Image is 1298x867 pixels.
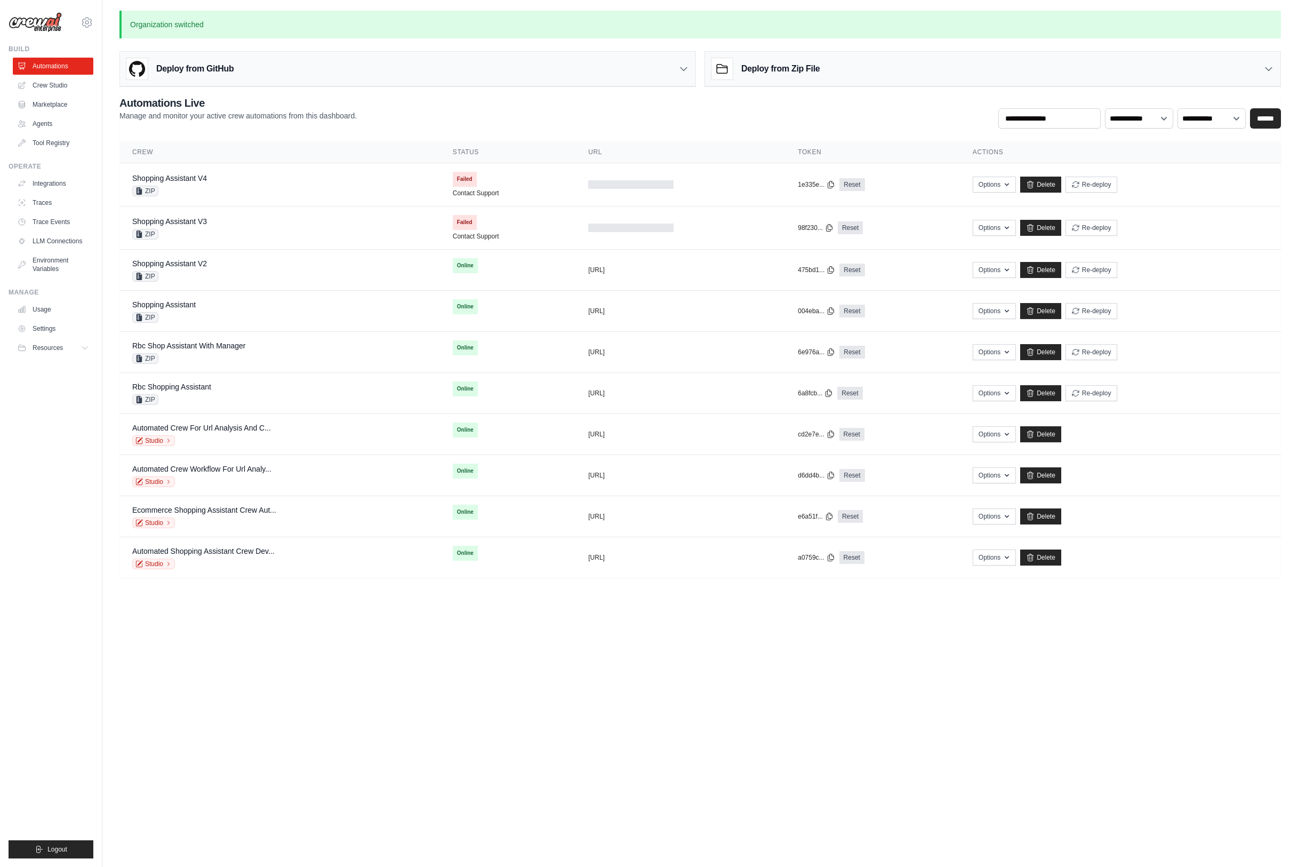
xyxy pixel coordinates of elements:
button: Re-deploy [1065,385,1117,401]
a: Delete [1020,177,1061,193]
a: Trace Events [13,213,93,230]
p: Organization switched [119,11,1281,38]
button: Options [973,220,1016,236]
a: Reset [838,510,863,523]
a: Integrations [13,175,93,192]
span: Online [453,340,478,355]
a: Agents [13,115,93,132]
a: Automations [13,58,93,75]
a: Contact Support [453,232,499,241]
p: Manage and monitor your active crew automations from this dashboard. [119,110,357,121]
button: Options [973,508,1016,524]
a: Automated Shopping Assistant Crew Dev... [132,547,275,555]
span: Online [453,464,478,479]
span: Online [453,258,478,273]
button: Options [973,177,1016,193]
button: 6a8fcb... [798,389,833,397]
a: Contact Support [453,189,499,197]
a: Delete [1020,426,1061,442]
span: Failed [453,215,477,230]
a: Shopping Assistant V2 [132,259,207,268]
button: Re-deploy [1065,177,1117,193]
span: ZIP [132,312,158,323]
a: Delete [1020,344,1061,360]
button: Options [973,385,1016,401]
button: Re-deploy [1065,303,1117,319]
a: Reset [837,387,862,400]
a: Delete [1020,550,1061,566]
a: Ecommerce Shopping Assistant Crew Aut... [132,506,276,514]
div: Build [9,45,93,53]
a: Delete [1020,262,1061,278]
a: Delete [1020,220,1061,236]
img: Logo [9,12,62,33]
a: Tool Registry [13,134,93,152]
a: Reset [838,221,863,234]
img: GitHub Logo [126,58,148,79]
button: a0759c... [798,553,835,562]
a: Reset [839,469,864,482]
h2: Automations Live [119,96,357,110]
th: Actions [960,141,1281,163]
a: Studio [132,476,175,487]
span: Online [453,299,478,314]
a: Environment Variables [13,252,93,277]
a: Delete [1020,303,1061,319]
button: d6dd4b... [798,471,835,480]
a: Delete [1020,385,1061,401]
span: ZIP [132,271,158,282]
div: Manage [9,288,93,297]
a: Delete [1020,467,1061,483]
a: Reset [839,178,864,191]
th: Status [440,141,576,163]
a: Reset [839,551,864,564]
a: Reset [839,428,864,441]
span: Failed [453,172,477,187]
h3: Deploy from Zip File [741,62,820,75]
a: Marketplace [13,96,93,113]
button: Logout [9,840,93,858]
span: ZIP [132,229,158,240]
a: Rbc Shopping Assistant [132,383,211,391]
button: Re-deploy [1065,344,1117,360]
button: 1e335e... [798,180,835,189]
a: Automated Crew For Url Analysis And C... [132,424,271,432]
button: Re-deploy [1065,262,1117,278]
a: Studio [132,518,175,528]
a: Studio [132,559,175,569]
button: 6e976a... [798,348,835,356]
span: Resources [33,344,63,352]
a: Delete [1020,508,1061,524]
button: Re-deploy [1065,220,1117,236]
span: Online [453,546,478,561]
a: Reset [839,346,864,359]
a: Shopping Assistant V3 [132,217,207,226]
a: Reset [839,264,864,276]
span: Online [453,423,478,438]
a: Traces [13,194,93,211]
th: Crew [119,141,440,163]
a: Shopping Assistant [132,300,196,309]
span: Logout [47,845,67,854]
a: Crew Studio [13,77,93,94]
button: Options [973,467,1016,483]
a: Automated Crew Workflow For Url Analy... [132,465,271,473]
button: Options [973,344,1016,360]
span: ZIP [132,353,158,364]
th: Token [785,141,960,163]
button: e6a51f... [798,512,834,521]
a: LLM Connections [13,233,93,250]
a: Reset [839,305,864,317]
button: Resources [13,339,93,356]
h3: Deploy from GitHub [156,62,234,75]
button: Options [973,262,1016,278]
a: Usage [13,301,93,318]
div: Operate [9,162,93,171]
span: Online [453,381,478,396]
th: URL [575,141,785,163]
button: Options [973,426,1016,442]
a: Studio [132,435,175,446]
span: ZIP [132,394,158,405]
button: 475bd1... [798,266,835,274]
button: 004eba... [798,307,835,315]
